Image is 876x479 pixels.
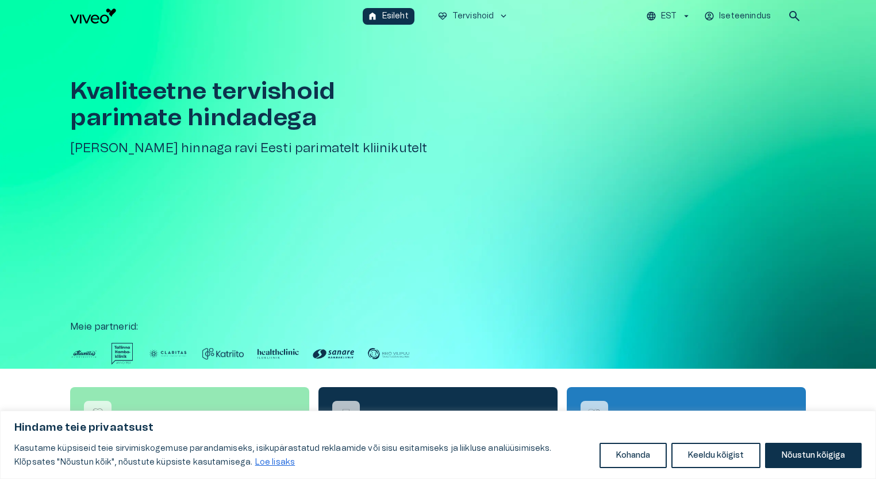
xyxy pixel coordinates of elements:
p: Esileht [382,10,409,22]
p: Iseteenindus [719,10,771,22]
button: Kohanda [600,443,667,468]
button: Nõustun kõigiga [765,443,862,468]
p: EST [661,10,677,22]
img: Viveo logo [70,9,116,24]
h5: [PERSON_NAME] hinnaga ravi Eesti parimatelt kliinikutelt [70,140,443,157]
img: Võta ühendust vaimse tervise spetsialistiga logo [586,406,603,423]
img: Partner logo [258,343,299,365]
img: Partner logo [313,343,354,365]
span: search [787,9,801,23]
img: Partner logo [147,343,189,365]
button: homeEsileht [363,8,414,25]
img: Füsioterapeudi vastuvõtt logo [337,406,355,423]
a: Navigate to homepage [70,9,358,24]
span: ecg_heart [437,11,448,21]
span: home [367,11,378,21]
img: Broneeri hambaarsti konsultatsioon logo [89,406,106,423]
img: Partner logo [368,343,409,365]
img: Partner logo [112,343,133,365]
button: ecg_heartTervishoidkeyboard_arrow_down [433,8,514,25]
p: Hindame teie privaatsust [14,421,862,435]
button: EST [644,8,693,25]
button: Keeldu kõigist [671,443,760,468]
span: keyboard_arrow_down [498,11,509,21]
p: Tervishoid [452,10,494,22]
h1: Kvaliteetne tervishoid parimate hindadega [70,78,443,131]
button: Iseteenindus [702,8,774,25]
button: open search modal [783,5,806,28]
img: Partner logo [202,343,244,365]
img: Partner logo [70,343,98,365]
a: Loe lisaks [255,458,296,467]
p: Kasutame küpsiseid teie sirvimiskogemuse parandamiseks, isikupärastatud reklaamide või sisu esita... [14,442,591,469]
p: Meie partnerid : [70,320,806,334]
